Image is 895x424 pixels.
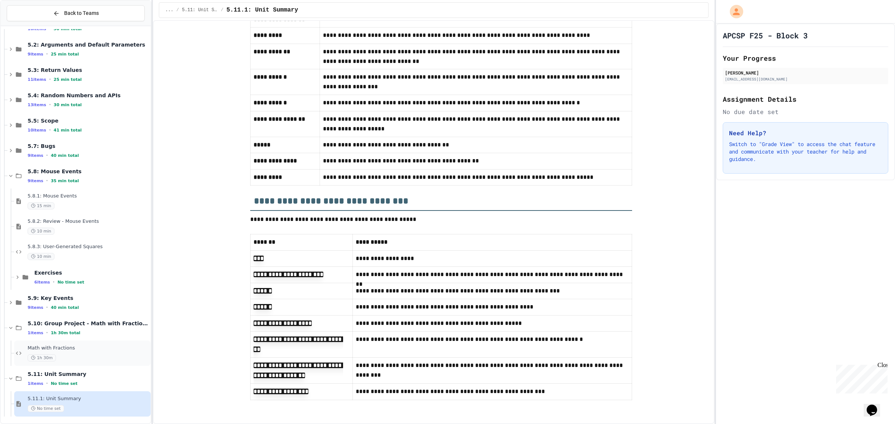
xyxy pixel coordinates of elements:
[28,320,149,327] span: 5.10: Group Project - Math with Fractions
[54,102,82,107] span: 30 min total
[723,30,808,41] h1: APCSP F25 - Block 3
[51,330,80,335] span: 1h 30m total
[49,76,51,82] span: •
[34,280,50,285] span: 6 items
[51,153,79,158] span: 40 min total
[722,3,745,20] div: My Account
[28,345,149,351] span: Math with Fractions
[28,305,43,310] span: 9 items
[51,52,79,57] span: 25 min total
[46,152,48,158] span: •
[46,178,48,184] span: •
[725,76,886,82] div: [EMAIL_ADDRESS][DOMAIN_NAME]
[176,7,179,13] span: /
[28,102,46,107] span: 13 items
[53,279,54,285] span: •
[725,69,886,76] div: [PERSON_NAME]
[28,143,149,149] span: 5.7: Bugs
[28,67,149,73] span: 5.3: Return Values
[28,193,149,199] span: 5.8.1: Mouse Events
[49,102,51,108] span: •
[28,26,46,31] span: 10 items
[46,51,48,57] span: •
[49,127,51,133] span: •
[729,140,882,163] p: Switch to "Grade View" to access the chat feature and communicate with your teacher for help and ...
[34,269,149,276] span: Exercises
[28,295,149,301] span: 5.9: Key Events
[28,117,149,124] span: 5.5: Scope
[46,380,48,386] span: •
[28,244,149,250] span: 5.8.3: User-Generated Squares
[28,396,149,402] span: 5.11.1: Unit Summary
[165,7,173,13] span: ...
[54,26,82,31] span: 30 min total
[28,52,43,57] span: 9 items
[57,280,84,285] span: No time set
[28,381,43,386] span: 1 items
[28,41,149,48] span: 5.2: Arguments and Default Parameters
[28,371,149,377] span: 5.11: Unit Summary
[28,202,54,209] span: 15 min
[28,178,43,183] span: 9 items
[28,228,54,235] span: 10 min
[28,405,64,412] span: No time set
[51,381,78,386] span: No time set
[864,394,888,417] iframe: chat widget
[28,77,46,82] span: 11 items
[28,168,149,175] span: 5.8: Mouse Events
[28,128,46,133] span: 10 items
[28,354,56,361] span: 1h 30m
[729,129,882,137] h3: Need Help?
[28,330,43,335] span: 1 items
[46,304,48,310] span: •
[28,218,149,225] span: 5.8.2: Review - Mouse Events
[28,253,54,260] span: 10 min
[723,94,888,104] h2: Assignment Details
[64,9,99,17] span: Back to Teams
[51,305,79,310] span: 40 min total
[226,6,298,15] span: 5.11.1: Unit Summary
[51,178,79,183] span: 35 min total
[54,77,82,82] span: 25 min total
[3,3,51,47] div: Chat with us now!Close
[182,7,218,13] span: 5.11: Unit Summary
[54,128,82,133] span: 41 min total
[7,5,145,21] button: Back to Teams
[723,107,888,116] div: No due date set
[49,26,51,32] span: •
[28,153,43,158] span: 9 items
[833,362,888,393] iframe: chat widget
[28,92,149,99] span: 5.4: Random Numbers and APIs
[221,7,223,13] span: /
[723,53,888,63] h2: Your Progress
[46,330,48,336] span: •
